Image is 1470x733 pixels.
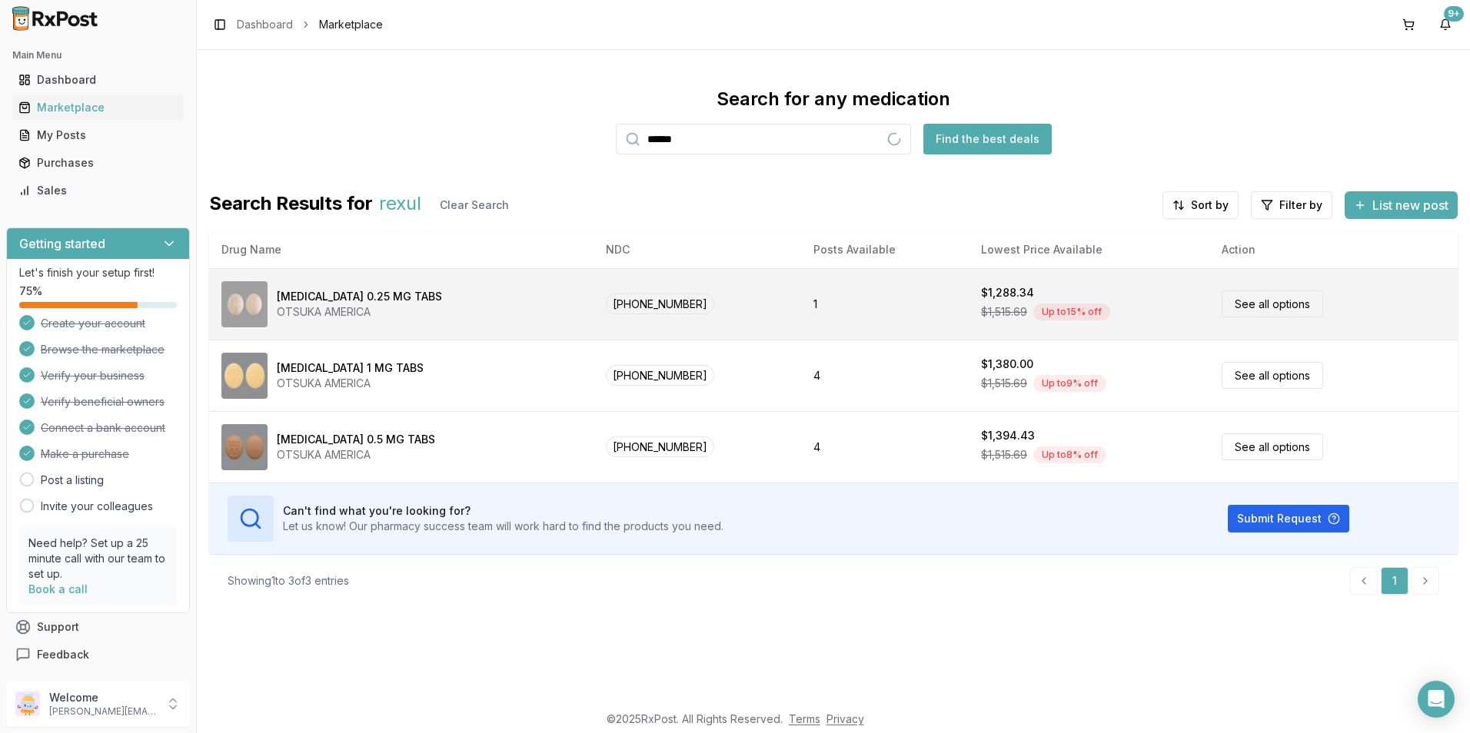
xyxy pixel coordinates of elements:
span: Make a purchase [41,446,129,462]
th: Posts Available [801,231,969,268]
span: Marketplace [319,17,383,32]
img: Rexulti 0.25 MG TABS [221,281,268,327]
a: Marketplace [12,94,184,121]
span: Feedback [37,647,89,662]
div: $1,380.00 [981,357,1033,372]
span: Verify your business [41,368,145,383]
span: Verify beneficial owners [41,394,165,410]
button: Find the best deals [923,124,1052,154]
button: Filter by [1251,191,1332,219]
span: $1,515.69 [981,304,1027,320]
a: Post a listing [41,473,104,488]
span: $1,515.69 [981,376,1027,391]
td: 1 [801,268,969,340]
span: Create your account [41,316,145,331]
span: [PHONE_NUMBER] [606,436,714,457]
img: User avatar [15,692,40,716]
button: Dashboard [6,68,190,92]
div: Up to 15 % off [1033,303,1110,320]
th: Drug Name [209,231,594,268]
a: Purchases [12,149,184,177]
button: Submit Request [1228,505,1349,532]
span: Search Results for [209,191,373,219]
span: Sort by [1191,197,1229,213]
img: Rexulti 0.5 MG TABS [221,424,268,470]
a: List new post [1345,199,1458,214]
div: OTSUKA AMERICA [277,447,435,463]
span: Connect a bank account [41,420,165,436]
p: Welcome [49,690,156,705]
span: 75 % [19,284,42,299]
h3: Can't find what you're looking for? [283,503,723,519]
a: Dashboard [12,66,184,94]
p: Let us know! Our pharmacy success team will work hard to find the products you need. [283,519,723,534]
button: Sort by [1162,191,1239,219]
div: Dashboard [18,72,178,88]
a: Sales [12,177,184,204]
span: [PHONE_NUMBER] [606,365,714,386]
td: 4 [801,340,969,411]
span: rexul [379,191,421,219]
th: NDC [594,231,802,268]
img: RxPost Logo [6,6,105,31]
a: 1 [1381,567,1408,595]
th: Action [1209,231,1458,268]
button: Purchases [6,151,190,175]
div: Up to 8 % off [1033,446,1106,463]
button: Feedback [6,641,190,668]
div: $1,288.34 [981,285,1034,300]
div: Up to 9 % off [1033,375,1106,392]
div: Sales [18,183,178,198]
td: 4 [801,411,969,483]
button: 9+ [1433,12,1458,37]
div: OTSUKA AMERICA [277,376,424,391]
button: List new post [1345,191,1458,219]
div: Purchases [18,155,178,171]
p: Need help? Set up a 25 minute call with our team to set up. [28,536,168,582]
p: Let's finish your setup first! [19,265,177,280]
div: 9+ [1444,6,1464,22]
div: My Posts [18,128,178,143]
button: Sales [6,178,190,203]
button: Marketplace [6,95,190,120]
div: Showing 1 to 3 of 3 entries [228,573,349,589]
div: Marketplace [18,100,178,115]
span: Filter by [1279,197,1322,213]
a: My Posts [12,121,184,149]
div: Open Intercom Messenger [1418,681,1455,718]
h2: Main Menu [12,49,184,61]
div: Search for any medication [717,87,950,111]
a: Book a call [28,582,88,595]
a: Invite your colleagues [41,499,153,514]
div: OTSUKA AMERICA [277,304,442,320]
nav: pagination [1350,567,1439,595]
div: [MEDICAL_DATA] 1 MG TABS [277,360,424,376]
p: [PERSON_NAME][EMAIL_ADDRESS][DOMAIN_NAME] [49,705,156,718]
span: Browse the marketplace [41,342,165,357]
nav: breadcrumb [237,17,383,32]
button: Support [6,613,190,641]
img: Rexulti 1 MG TABS [221,353,268,399]
a: Privacy [826,712,864,725]
a: Dashboard [237,17,293,32]
div: [MEDICAL_DATA] 0.25 MG TABS [277,289,442,304]
button: Clear Search [427,191,521,219]
h3: Getting started [19,234,105,253]
div: [MEDICAL_DATA] 0.5 MG TABS [277,432,435,447]
span: [PHONE_NUMBER] [606,294,714,314]
a: See all options [1222,433,1323,460]
div: $1,394.43 [981,428,1035,443]
span: List new post [1372,196,1448,214]
span: $1,515.69 [981,447,1027,463]
a: Terms [789,712,820,725]
th: Lowest Price Available [969,231,1209,268]
button: My Posts [6,123,190,148]
a: See all options [1222,290,1323,317]
a: See all options [1222,362,1323,389]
